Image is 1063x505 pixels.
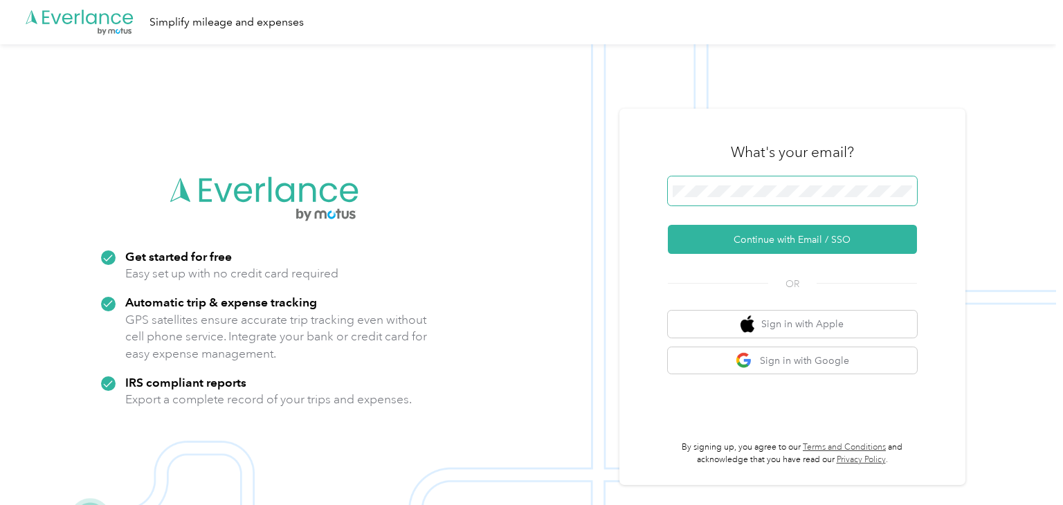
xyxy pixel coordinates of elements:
[125,249,232,264] strong: Get started for free
[668,311,917,338] button: apple logoSign in with Apple
[736,352,753,369] img: google logo
[125,391,412,408] p: Export a complete record of your trips and expenses.
[125,311,428,362] p: GPS satellites ensure accurate trip tracking even without cell phone service. Integrate your bank...
[125,265,338,282] p: Easy set up with no credit card required
[741,315,754,333] img: apple logo
[731,143,854,162] h3: What's your email?
[668,225,917,254] button: Continue with Email / SSO
[768,277,817,291] span: OR
[668,441,917,466] p: By signing up, you agree to our and acknowledge that you have read our .
[803,442,886,452] a: Terms and Conditions
[837,454,886,465] a: Privacy Policy
[149,14,304,31] div: Simplify mileage and expenses
[125,295,317,309] strong: Automatic trip & expense tracking
[668,347,917,374] button: google logoSign in with Google
[125,375,246,389] strong: IRS compliant reports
